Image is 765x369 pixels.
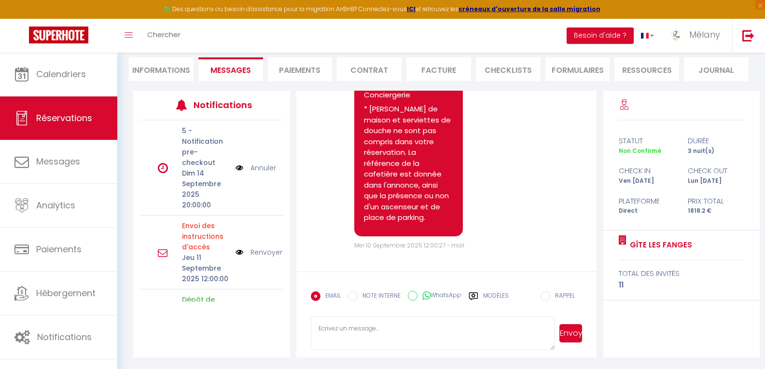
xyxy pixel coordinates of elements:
div: Direct [612,206,682,216]
img: NO IMAGE [236,247,243,258]
a: ... Mélany [661,19,732,53]
span: Messages [210,65,251,76]
a: Chercher [140,19,188,53]
label: RAPPEL [550,291,575,302]
li: FORMULAIRES [545,57,610,81]
div: durée [682,135,751,147]
span: Réservations [36,112,92,124]
span: Chercher [147,29,181,40]
h3: Notifications [194,94,253,116]
div: 1818.2 € [682,206,751,216]
label: WhatsApp [417,291,461,301]
div: total des invités [619,268,744,279]
li: Ressources [614,57,679,81]
p: * [PERSON_NAME] de maison et serviettes de douche ne sont pas compris dans votre réservation. La ... [364,104,453,223]
span: Hébergement [36,287,96,299]
li: Contrat [337,57,402,81]
span: Notifications [37,331,92,343]
span: Paiements [36,243,82,255]
label: EMAIL [320,291,341,302]
p: Dim 14 Septembre 2025 20:00:00 [182,168,229,210]
iframe: Chat [724,326,758,362]
span: Mer 10 Septembre 2025 12:00:27 - mail [354,241,464,249]
div: 11 [619,279,744,291]
li: CHECKLISTS [476,57,541,81]
div: check out [682,165,751,177]
a: ICI [407,5,416,13]
span: Calendriers [36,68,86,80]
li: Journal [684,57,749,81]
img: NO IMAGE [236,163,243,173]
label: NOTE INTERNE [358,291,401,302]
p: Jeu 11 Septembre 2025 12:00:00 [182,252,229,284]
div: Lun [DATE] [682,177,751,186]
li: Informations [129,57,194,81]
div: statut [612,135,682,147]
button: Ouvrir le widget de chat LiveChat [8,4,37,33]
span: Analytics [36,199,75,211]
span: Mélany [689,28,720,41]
span: Messages [36,155,80,167]
div: Plateforme [612,195,682,207]
div: Ven [DATE] [612,177,682,186]
p: Motif d'échec d'envoi [182,220,229,252]
img: ... [668,27,683,42]
p: 5 - Notification pre-checkout [182,125,229,168]
div: 3 nuit(s) [682,147,751,156]
button: Envoyer [559,324,583,342]
li: Facture [406,57,471,81]
div: check in [612,165,682,177]
div: Prix total [682,195,751,207]
li: Paiements [268,57,333,81]
a: Gîte les Fanges [626,239,692,251]
a: créneaux d'ouverture de la salle migration [459,5,600,13]
a: Annuler [250,163,276,173]
button: Besoin d'aide ? [567,27,634,44]
img: Super Booking [29,27,88,43]
img: logout [742,29,754,41]
label: Modèles [483,291,509,308]
a: Renvoyer [250,247,282,258]
span: Non Confirmé [619,147,661,155]
p: Dépôt de Caution [182,294,229,315]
